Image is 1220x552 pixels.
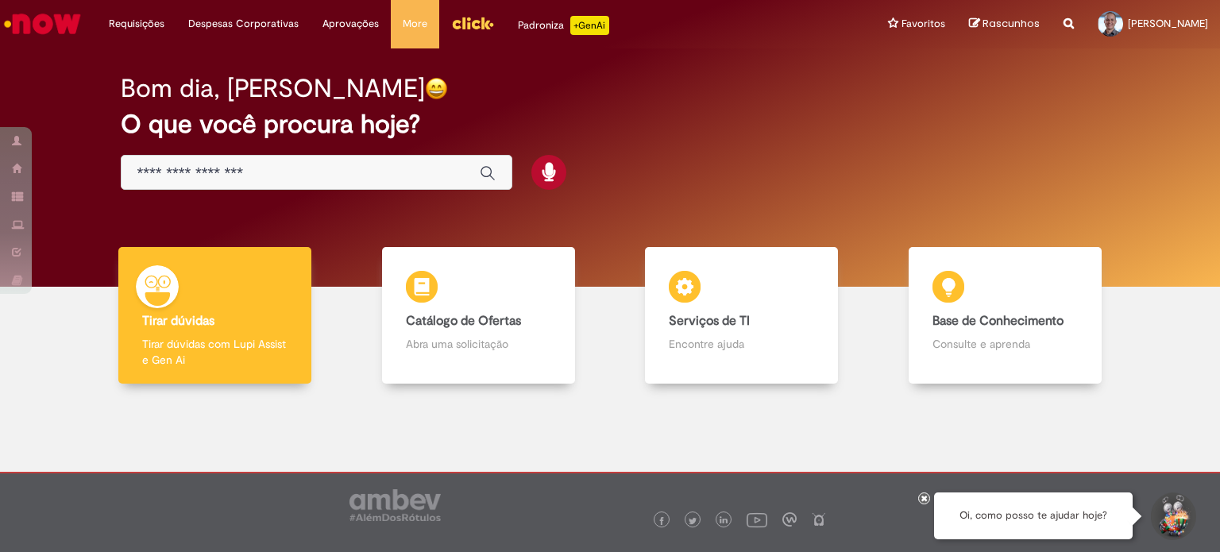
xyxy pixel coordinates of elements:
[322,16,379,32] span: Aprovações
[812,512,826,527] img: logo_footer_naosei.png
[747,509,767,530] img: logo_footer_youtube.png
[425,77,448,100] img: happy-face.png
[932,336,1078,352] p: Consulte e aprenda
[901,16,945,32] span: Favoritos
[142,313,214,329] b: Tirar dúvidas
[83,247,347,384] a: Tirar dúvidas Tirar dúvidas com Lupi Assist e Gen Ai
[188,16,299,32] span: Despesas Corporativas
[1149,492,1196,540] button: Iniciar Conversa de Suporte
[720,516,728,526] img: logo_footer_linkedin.png
[121,75,425,102] h2: Bom dia, [PERSON_NAME]
[610,247,874,384] a: Serviços de TI Encontre ajuda
[518,16,609,35] div: Padroniza
[347,247,611,384] a: Catálogo de Ofertas Abra uma solicitação
[669,336,814,352] p: Encontre ajuda
[782,512,797,527] img: logo_footer_workplace.png
[689,517,697,525] img: logo_footer_twitter.png
[121,110,1100,138] h2: O que você procura hoje?
[406,336,551,352] p: Abra uma solicitação
[969,17,1040,32] a: Rascunhos
[934,492,1133,539] div: Oi, como posso te ajudar hoje?
[1128,17,1208,30] span: [PERSON_NAME]
[874,247,1137,384] a: Base de Conhecimento Consulte e aprenda
[983,16,1040,31] span: Rascunhos
[2,8,83,40] img: ServiceNow
[451,11,494,35] img: click_logo_yellow_360x200.png
[932,313,1064,329] b: Base de Conhecimento
[403,16,427,32] span: More
[570,16,609,35] p: +GenAi
[109,16,164,32] span: Requisições
[142,336,288,368] p: Tirar dúvidas com Lupi Assist e Gen Ai
[658,517,666,525] img: logo_footer_facebook.png
[406,313,521,329] b: Catálogo de Ofertas
[349,489,441,521] img: logo_footer_ambev_rotulo_gray.png
[669,313,750,329] b: Serviços de TI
